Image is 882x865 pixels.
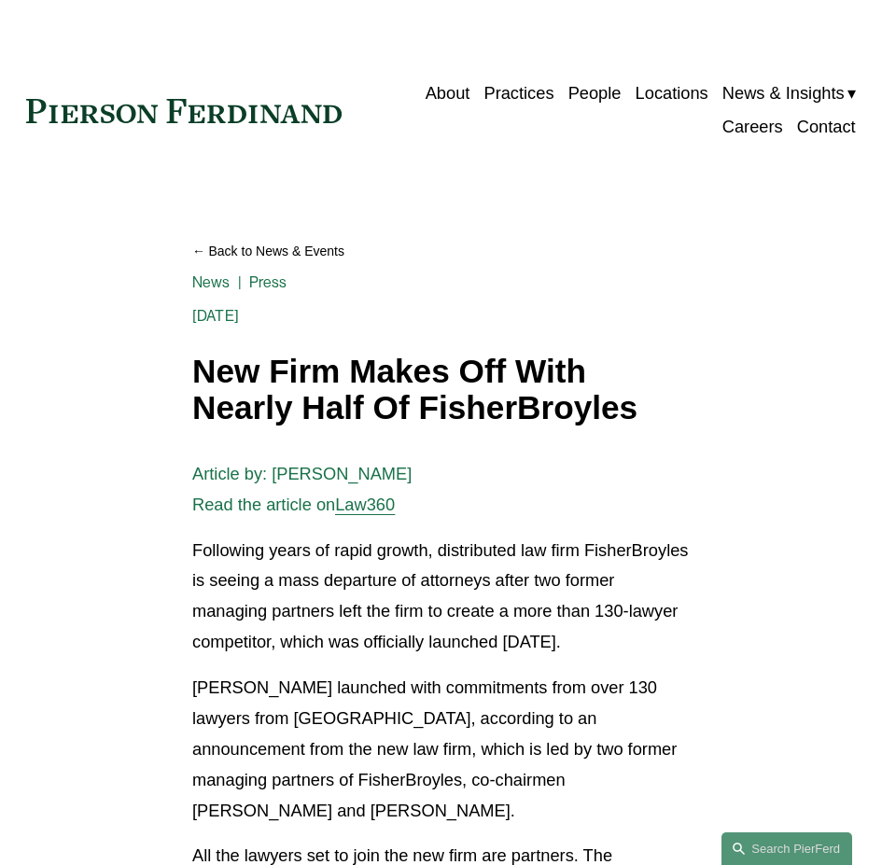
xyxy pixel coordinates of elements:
span: [DATE] [192,307,239,325]
a: folder dropdown [722,77,856,111]
h1: New Firm Makes Off With Nearly Half Of FisherBroyles [192,354,690,426]
a: Contact [797,111,856,146]
span: News & Insights [722,78,845,109]
a: People [568,77,622,111]
p: [PERSON_NAME] launched with commitments from over 130 lawyers from [GEOGRAPHIC_DATA], according t... [192,673,690,826]
a: Search this site [721,832,852,865]
a: News [192,273,231,291]
a: Locations [636,77,708,111]
a: About [426,77,470,111]
a: Press [249,273,287,291]
a: Careers [722,111,783,146]
a: Law360 [335,495,395,514]
p: Following years of rapid growth, distributed law firm FisherBroyles is seeing a mass departure of... [192,536,690,659]
a: Practices [483,77,553,111]
span: Article by: [PERSON_NAME] Read the article on [192,464,412,514]
a: Back to News & Events [192,236,690,267]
